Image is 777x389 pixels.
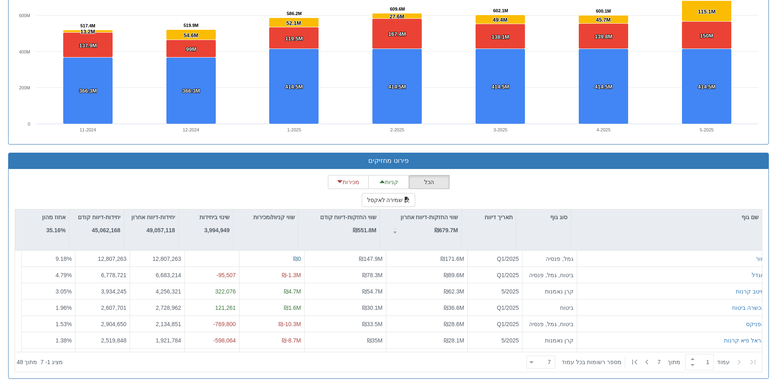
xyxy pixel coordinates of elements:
div: תאריך דיווח [462,209,516,225]
div: קרן נאמנות [526,336,573,344]
div: ‏ מתוך [523,353,760,371]
tspan: 99M [186,46,196,52]
div: 1,921,784 [133,336,181,344]
p: אחוז מהון [42,213,66,222]
tspan: 366.3M [182,88,200,94]
span: ₪28.1M [444,337,464,343]
tspan: 414.5M [595,84,612,90]
div: Q1/2025 [471,303,519,311]
text: 12-2024 [183,127,199,132]
button: הראל פיא קרנות [724,336,765,344]
span: 7 [657,358,668,366]
button: קניות [368,175,409,189]
tspan: 115.1M [698,9,715,15]
div: 1.96 % [25,303,72,311]
p: יחידות-דיווח אחרון [131,213,175,222]
tspan: 414.5M [491,84,509,90]
div: Q1/2025 [471,255,519,263]
tspan: 414.5M [698,84,715,90]
tspan: 366.3M [79,88,97,94]
span: ₪147.9M [359,256,383,262]
span: ₪54.7M [362,288,383,294]
div: ביטוח, גמל, פנסיה [526,320,573,328]
tspan: 600.1M [596,9,611,13]
div: 6,778,721 [79,271,126,279]
tspan: 139.8M [595,33,612,40]
span: ₪35M [367,337,383,343]
span: ₪171.6M [441,256,464,262]
p: שינוי ביחידות [199,213,230,222]
div: קרן נאמנות [526,287,573,295]
tspan: 45.7M [596,17,611,23]
text: 5-2025 [700,127,713,132]
tspan: 138.1M [491,34,509,40]
div: 2,519,848 [79,336,126,344]
tspan: 609.6M [390,7,405,11]
tspan: 13.2M [80,29,95,35]
tspan: 119.5M [285,36,303,42]
span: ‏מספר רשומות בכל עמוד [562,358,622,366]
text: 600M [19,13,30,18]
div: סוג גוף [516,209,571,225]
button: מיטב קרנות [736,287,765,295]
text: 3-2025 [494,127,507,132]
tspan: 137.9M [79,42,97,49]
span: ₪78.3M [362,271,383,278]
text: 200M [19,85,30,90]
strong: 3,994,949 [204,227,230,233]
span: ₪28.6M [444,320,464,327]
div: -95,507 [188,271,236,279]
button: הכשרה ביטוח [732,303,765,311]
div: שווי קניות/מכירות [233,209,298,225]
span: ₪36.6M [444,304,464,311]
div: 2,134,851 [133,320,181,328]
tspan: 602.1M [493,8,508,13]
div: 12,807,263 [79,255,126,263]
strong: 35.16% [46,227,66,233]
div: שם גוף [571,209,762,225]
div: -769,800 [188,320,236,328]
div: 2,904,650 [79,320,126,328]
div: 121,261 [188,303,236,311]
div: -598,064 [188,336,236,344]
p: שווי החזקות-דיווח אחרון [401,213,458,222]
text: 2-2025 [390,127,404,132]
strong: ₪679.7M [434,227,458,233]
div: 1.53 % [25,320,72,328]
tspan: 54.6M [184,32,198,38]
tspan: 167.4M [388,31,406,37]
tspan: 49.4M [493,17,507,23]
div: 4.79 % [25,271,72,279]
div: 2,728,962 [133,303,181,311]
div: 3,934,245 [79,287,126,295]
span: ₪-10.3M [279,320,301,327]
button: מגדל [752,271,765,279]
button: הכל [409,175,449,189]
strong: ₪551.8M [353,227,376,233]
div: ביטוח [526,303,573,311]
div: גמל, פנסיה [526,255,573,263]
strong: 45,062,168 [92,227,120,233]
strong: 49,057,118 [146,227,175,233]
text: 1-2025 [287,127,301,132]
div: 12,807,263 [133,255,181,263]
div: 322,076 [188,287,236,295]
div: Q1/2025 [471,320,519,328]
span: ₪4.7M [284,288,301,294]
h3: פירוט מחזיקים [15,157,762,164]
span: ₪89.6M [444,271,464,278]
p: יחידות-דיווח קודם [78,213,120,222]
div: Q1/2025 [471,271,519,279]
text: 11-2024 [80,127,96,132]
button: הפניקס [746,320,765,328]
div: ‏מציג 1 - 7 ‏ מתוך 48 [17,353,63,371]
text: 4-2025 [597,127,611,132]
tspan: 517.4M [80,23,95,28]
tspan: 52.1M [286,20,301,26]
div: 6,683,214 [133,271,181,279]
text: 400M [19,49,30,54]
